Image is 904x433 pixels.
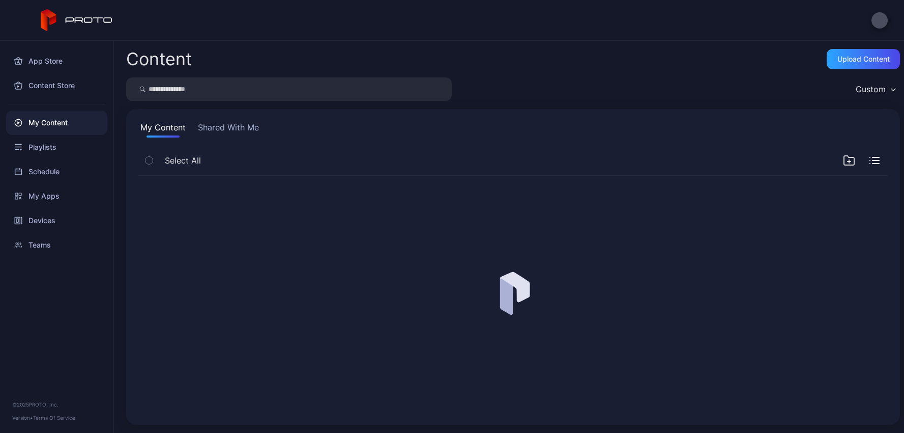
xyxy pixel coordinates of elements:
div: © 2025 PROTO, Inc. [12,400,101,409]
span: Version • [12,415,33,421]
span: Select All [165,154,201,167]
a: Playlists [6,135,107,159]
a: Teams [6,233,107,257]
a: Schedule [6,159,107,184]
a: Terms Of Service [33,415,75,421]
div: Content [126,50,192,68]
a: App Store [6,49,107,73]
div: Custom [856,84,886,94]
a: Devices [6,208,107,233]
button: Shared With Me [196,121,261,138]
button: My Content [138,121,188,138]
a: Content Store [6,73,107,98]
a: My Content [6,111,107,135]
button: Upload Content [827,49,900,69]
div: Upload Content [837,55,890,63]
button: Custom [851,77,900,101]
a: My Apps [6,184,107,208]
